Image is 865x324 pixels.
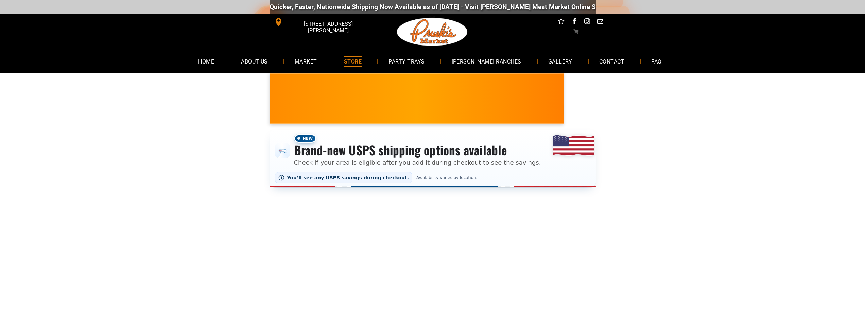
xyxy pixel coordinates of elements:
[294,158,541,167] p: Check if your area is eligible after you add it during checkout to see the savings.
[570,17,578,28] a: facebook
[557,17,566,28] a: Social network
[589,52,635,70] a: CONTACT
[294,134,316,143] span: New
[555,103,689,114] span: [PERSON_NAME] MARKET
[583,17,591,28] a: instagram
[641,52,672,70] a: FAQ
[284,17,372,37] span: [STREET_ADDRESS][PERSON_NAME]
[284,52,327,70] a: MARKET
[442,52,532,70] a: [PERSON_NAME] RANCHES
[396,14,469,50] img: Pruski-s+Market+HQ+Logo2-1920w.png
[595,17,604,28] a: email
[415,175,479,180] span: Availability varies by location.
[188,52,224,70] a: HOME
[287,175,409,180] span: You’ll see any USPS savings during checkout.
[334,52,372,70] a: STORE
[231,52,278,70] a: ABOUT US
[270,17,374,28] a: [STREET_ADDRESS][PERSON_NAME]
[378,52,435,70] a: PARTY TRAYS
[538,52,583,70] a: GALLERY
[270,130,596,187] div: Shipping options announcement
[294,143,541,158] h3: Brand-new USPS shipping options available
[263,3,675,11] div: Quicker, Faster, Nationwide Shipping Now Available as of [DATE] - Visit [PERSON_NAME] Meat Market...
